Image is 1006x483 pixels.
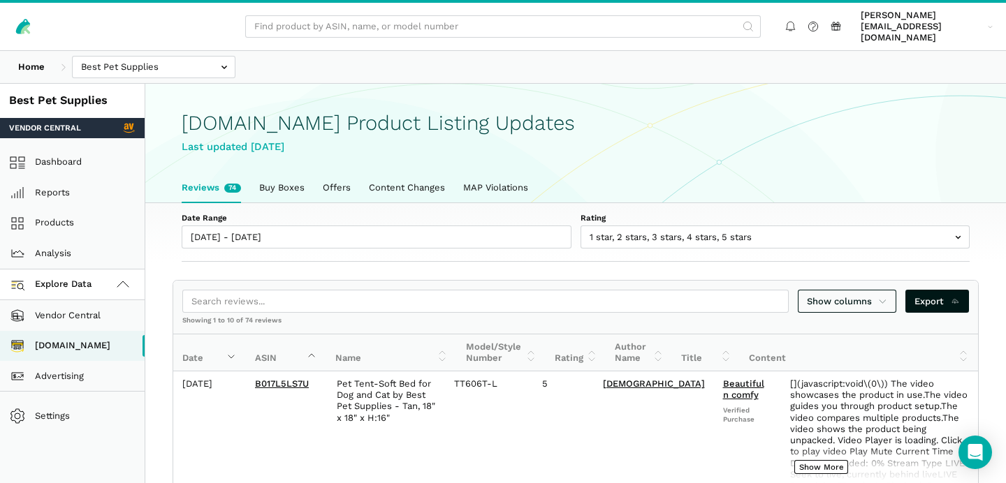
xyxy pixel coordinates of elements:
[245,15,761,38] input: Find product by ASIN, name, or model number
[182,290,789,313] input: Search reviews...
[807,295,888,309] span: Show columns
[326,334,457,371] th: Name: activate to sort column ascending
[905,290,969,313] a: Export
[250,173,314,202] a: Buy Boxes
[603,378,705,389] a: [DEMOGRAPHIC_DATA]
[360,173,454,202] a: Content Changes
[581,212,970,223] label: Rating
[546,334,606,371] th: Rating: activate to sort column ascending
[9,122,81,133] span: Vendor Central
[72,56,235,79] input: Best Pet Supplies
[9,56,54,79] a: Home
[182,139,970,155] div: Last updated [DATE]
[255,378,309,389] a: B017L5LS7U
[672,334,740,371] th: Title: activate to sort column ascending
[314,173,360,202] a: Offers
[182,212,571,223] label: Date Range
[958,436,992,469] div: Open Intercom Messenger
[856,8,998,46] a: [PERSON_NAME][EMAIL_ADDRESS][DOMAIN_NAME]
[723,378,764,400] a: Beautiful n comfy
[861,10,983,44] span: [PERSON_NAME][EMAIL_ADDRESS][DOMAIN_NAME]
[14,276,92,293] span: Explore Data
[457,334,546,371] th: Model/Style Number: activate to sort column ascending
[740,334,978,371] th: Content: activate to sort column ascending
[794,460,848,474] button: Show More
[246,334,326,371] th: ASIN: activate to sort column ascending
[9,93,136,109] div: Best Pet Supplies
[914,295,960,309] span: Export
[790,378,969,483] div: [](javascript:void\(0\)) The video showcases the product in use.The video guides you through prod...
[798,290,897,313] a: Show columns
[581,225,970,248] input: 1 star, 2 stars, 3 stars, 4 stars, 5 stars
[173,173,250,202] a: Reviews74
[454,173,537,202] a: MAP Violations
[723,406,772,424] span: Verified Purchase
[173,334,246,371] th: Date: activate to sort column ascending
[173,315,978,334] div: Showing 1 to 10 of 74 reviews
[182,112,970,135] h1: [DOMAIN_NAME] Product Listing Updates
[606,334,672,371] th: Author Name: activate to sort column ascending
[224,184,241,193] span: New reviews in the last week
